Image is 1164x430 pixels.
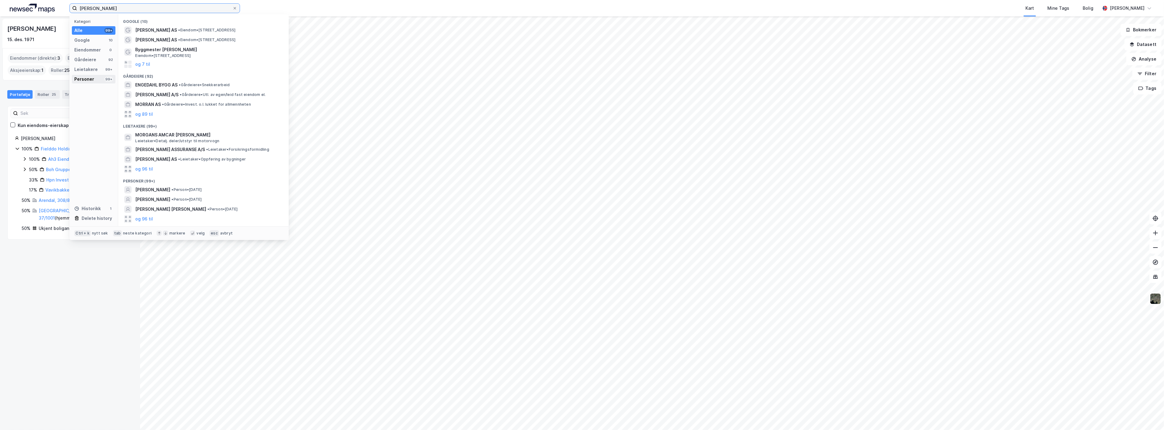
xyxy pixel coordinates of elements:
[41,146,81,151] a: Fielddo Holding AS
[206,147,208,152] span: •
[118,174,289,185] div: Personer (99+)
[180,92,266,97] span: Gårdeiere • Utl. av egen/leid fast eiendom el.
[77,4,232,13] input: Søk på adresse, matrikkel, gårdeiere, leietakere eller personer
[171,187,173,192] span: •
[135,165,153,173] button: og 96 til
[135,26,177,34] span: [PERSON_NAME] AS
[74,66,98,73] div: Leietakere
[108,206,113,211] div: 1
[39,225,76,232] div: Ukjent boligandel
[64,67,70,74] span: 25
[74,27,83,34] div: Alle
[108,38,113,43] div: 10
[135,81,178,89] span: ENGEDAHL BYGG AS
[65,53,126,63] div: Eiendommer (Indirekte) :
[1047,5,1069,12] div: Mine Tags
[22,145,33,153] div: 100%
[135,61,150,68] button: og 7 til
[74,46,101,54] div: Eiendommer
[207,207,209,211] span: •
[1150,293,1161,305] img: 9k=
[179,83,181,87] span: •
[74,19,115,24] div: Kategori
[46,167,80,172] a: Boh Gruppen AS
[1025,5,1034,12] div: Kart
[48,65,72,75] div: Roller :
[118,119,289,130] div: Leietakere (99+)
[57,55,60,62] span: 3
[29,156,40,163] div: 100%
[29,176,38,184] div: 33%
[8,53,63,63] div: Eiendommer (direkte) :
[22,225,30,232] div: 50%
[8,65,46,75] div: Aksjeeierskap :
[22,207,30,214] div: 50%
[118,14,289,25] div: Google (10)
[74,205,101,212] div: Historikk
[39,198,72,203] a: Arendal, 308/88
[180,92,182,97] span: •
[1083,5,1093,12] div: Bolig
[104,67,113,72] div: 99+
[18,122,69,129] div: Kun eiendoms-eierskap
[10,4,55,13] img: logo.a4113a55bc3d86da70a041830d287a7e.svg
[74,76,94,83] div: Personer
[29,186,37,194] div: 17%
[171,187,202,192] span: Person • [DATE]
[162,102,164,107] span: •
[39,207,125,222] div: ( hjemmelshaver )
[135,186,170,193] span: [PERSON_NAME]
[169,231,185,236] div: markere
[1132,68,1162,80] button: Filter
[123,231,152,236] div: neste kategori
[1120,24,1162,36] button: Bokmerker
[113,230,122,236] div: tab
[7,24,57,33] div: [PERSON_NAME]
[62,90,105,99] div: Transaksjoner
[135,91,178,98] span: [PERSON_NAME] A/S
[135,196,170,203] span: [PERSON_NAME]
[108,48,113,52] div: 0
[1134,401,1164,430] div: Kontrollprogram for chat
[135,46,281,53] span: Byggmester [PERSON_NAME]
[135,215,153,223] button: og 96 til
[135,111,153,118] button: og 89 til
[1134,401,1164,430] iframe: Chat Widget
[7,90,33,99] div: Portefølje
[48,157,83,162] a: Ah3 Eiendom AS
[135,146,205,153] span: [PERSON_NAME] ASSURANSE A/S
[74,37,90,44] div: Google
[51,91,57,97] div: 25
[135,206,206,213] span: [PERSON_NAME] [PERSON_NAME]
[171,197,173,202] span: •
[104,77,113,82] div: 99+
[162,102,251,107] span: Gårdeiere • Invest. o.l. lukket for allmennheten
[1110,5,1145,12] div: [PERSON_NAME]
[178,28,235,33] span: Eiendom • [STREET_ADDRESS]
[220,231,233,236] div: avbryt
[135,53,191,58] span: Eiendom • [STREET_ADDRESS]
[171,197,202,202] span: Person • [DATE]
[39,208,84,220] a: [GEOGRAPHIC_DATA], 37/1001
[21,135,125,142] div: [PERSON_NAME]
[74,230,91,236] div: Ctrl + k
[178,157,180,161] span: •
[29,166,38,173] div: 50%
[22,197,30,204] div: 50%
[135,139,219,143] span: Leietaker • Detalj. deler/utstyr til motorvogn
[178,37,180,42] span: •
[108,57,113,62] div: 92
[206,147,269,152] span: Leietaker • Forsikringsformidling
[196,231,205,236] div: velg
[178,37,235,42] span: Eiendom • [STREET_ADDRESS]
[46,177,76,182] a: Hpn Invest AS
[82,215,112,222] div: Delete history
[41,67,44,74] span: 1
[1126,53,1162,65] button: Analyse
[178,28,180,32] span: •
[135,36,177,44] span: [PERSON_NAME] AS
[7,36,34,43] div: 15. des. 1971
[1124,38,1162,51] button: Datasett
[179,83,230,87] span: Gårdeiere • Snekkerarbeid
[135,156,177,163] span: [PERSON_NAME] AS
